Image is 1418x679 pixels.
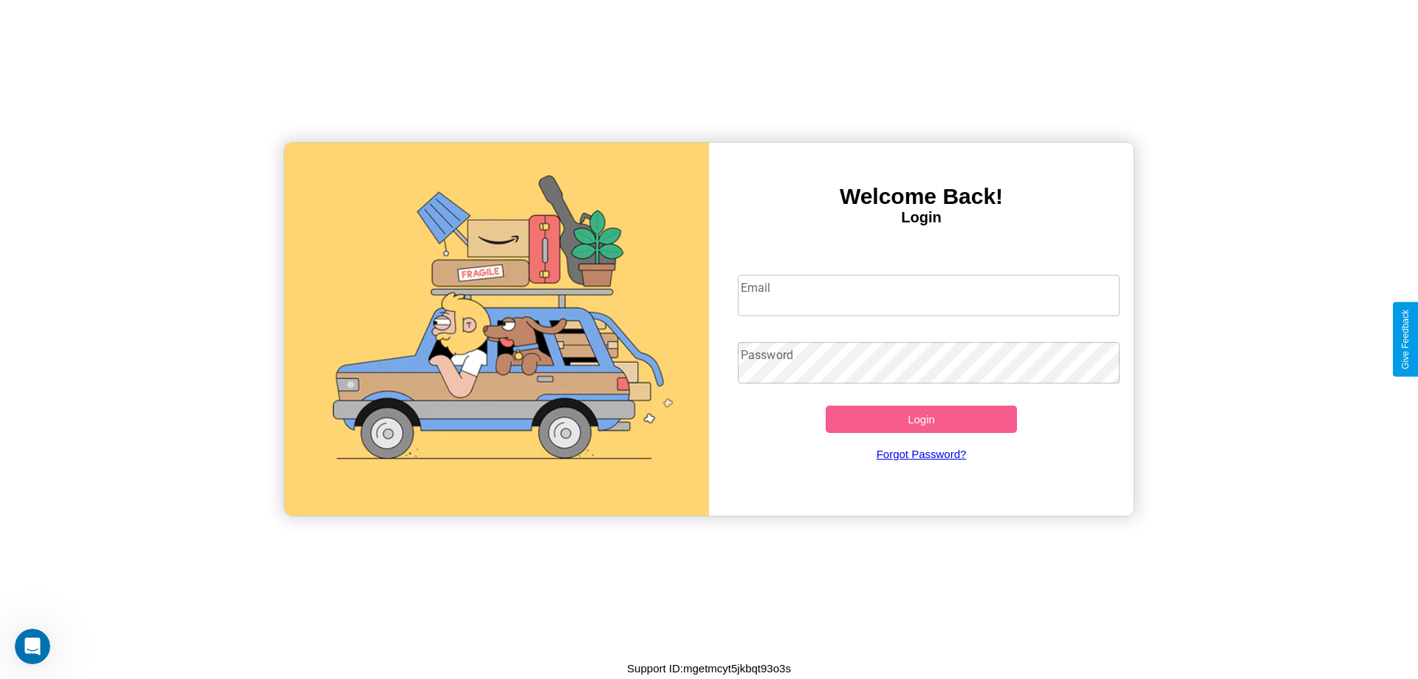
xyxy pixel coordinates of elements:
a: Forgot Password? [730,433,1113,475]
button: Login [826,406,1017,433]
iframe: Intercom live chat [15,629,50,664]
p: Support ID: mgetmcyt5jkbqt93o3s [627,658,791,678]
h4: Login [709,209,1134,226]
h3: Welcome Back! [709,184,1134,209]
div: Give Feedback [1400,310,1411,369]
img: gif [284,143,709,516]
